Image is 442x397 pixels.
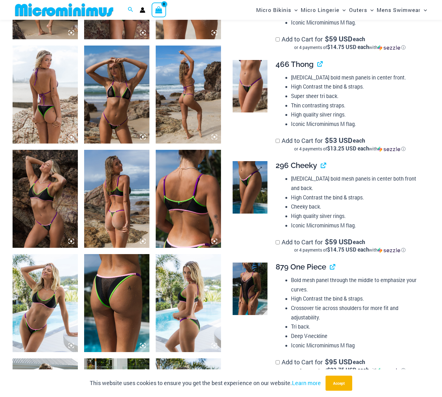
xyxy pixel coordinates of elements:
[291,341,424,350] li: Iconic Microminimus M flag
[291,91,424,101] li: Super sheer tri back.
[291,2,298,18] span: Menu Toggle
[152,3,166,17] a: View Shopping Cart, empty
[276,262,326,271] span: 879 One Piece
[301,2,339,18] span: Micro Lingerie
[377,2,421,18] span: Mens Swimwear
[276,44,424,51] div: or 4 payments of$14.75 USD eachwithSezzle Click to learn more about Sezzle
[378,45,400,51] img: Sezzle
[292,379,321,387] a: Learn more
[13,3,116,17] img: MM SHOP LOGO FLAT
[276,37,280,41] input: Add to Cart for$59 USD eachor 4 payments of$14.75 USD eachwithSezzle Click to learn more about Se...
[156,46,221,144] img: Reckless Neon Crush Black Neon 306 Tri Top 466 Thong
[276,247,424,253] div: or 4 payments of with
[327,43,369,51] span: $14.75 USD each
[325,136,329,145] span: $
[291,119,424,129] li: Iconic Microminimus M flag.
[276,35,424,51] label: Add to Cart for
[13,46,78,144] img: Reckless Neon Crush Black Neon 306 Tri Top 296 Cheeky
[291,322,424,331] li: Tri back.
[276,60,314,69] span: 466 Thong
[156,254,221,352] img: Reckless Neon Crush Black Neon 349 Crop Top 296 Cheeky
[276,136,424,152] label: Add to Cart for
[156,150,221,248] img: Reckless Neon Crush Black Neon 349 Crop Top
[291,101,424,110] li: Thin contrasting straps.
[339,2,346,18] span: Menu Toggle
[233,161,267,214] img: Reckless Neon Crush Black Neon 296 Cheeky
[276,139,280,143] input: Add to Cart for$53 USD eachor 4 payments of$13.25 USD eachwithSezzle Click to learn more about Se...
[276,44,424,51] div: or 4 payments of with
[291,193,424,202] li: High Contrast the bind & straps.
[276,247,424,253] div: or 4 payments of$14.75 USD eachwithSezzle Click to learn more about Sezzle
[353,239,365,245] span: each
[348,2,375,18] a: OutersMenu ToggleMenu Toggle
[327,145,369,152] span: $13.25 USD each
[233,60,267,112] img: Reckless Neon Crush Black Neon 466 Thong
[325,237,329,246] span: $
[84,46,149,144] img: Reckless Neon Crush Black Neon 306 Tri Top 466 Thong
[84,150,149,248] img: Reckless Neon Crush Black Neon 349 Crop Top 466 Thong
[254,1,429,19] nav: Site Navigation
[325,36,352,42] span: 59 USD
[256,2,291,18] span: Micro Bikinis
[291,18,424,27] li: Iconic Microminimus M flag.
[353,36,365,42] span: each
[233,263,267,315] img: Reckless Neon Crush Black Neon 879 One Piece
[291,174,424,193] li: [MEDICAL_DATA] bold mesh panels in center both front and back.
[291,211,424,221] li: High quality silver rings.
[325,357,329,366] span: $
[276,358,424,373] label: Add to Cart for
[276,360,280,364] input: Add to Cart for$95 USD eachor 4 payments of$23.75 USD eachwithSezzle Click to learn more about Se...
[291,82,424,91] li: High Contrast the bind & straps.
[84,254,149,352] img: Reckless Neon Crush Black Neon 296 Cheeky
[291,303,424,322] li: Crossover tie across shoulders for more fit and adjustability.
[349,2,367,18] span: Outers
[291,275,424,294] li: Bold mesh panel through the middle to emphasize your curves.
[353,359,365,365] span: each
[276,161,317,170] span: 296 Cheeky
[276,240,280,244] input: Add to Cart for$59 USD eachor 4 payments of$14.75 USD eachwithSezzle Click to learn more about Se...
[291,221,424,230] li: Iconic Microminimus M flag.
[291,73,424,82] li: [MEDICAL_DATA] bold mesh panels in center front.
[325,359,352,365] span: 95 USD
[353,137,365,144] span: each
[291,110,424,119] li: High quality silver rings.
[140,7,145,13] a: Account icon link
[255,2,299,18] a: Micro BikinisMenu ToggleMenu Toggle
[291,331,424,341] li: Deep V-neckline
[276,146,424,152] div: or 4 payments of with
[276,238,424,253] label: Add to Cart for
[299,2,347,18] a: Micro LingerieMenu ToggleMenu Toggle
[13,254,78,352] img: Reckless Neon Crush Black Neon 349 Crop Top 296 Cheeky
[276,367,424,373] div: or 4 payments of with
[421,2,427,18] span: Menu Toggle
[128,6,133,14] a: Search icon link
[378,247,400,253] img: Sezzle
[325,34,329,43] span: $
[367,2,374,18] span: Menu Toggle
[378,146,400,152] img: Sezzle
[378,368,400,373] img: Sezzle
[13,150,78,248] img: Reckless Neon Crush Black Neon 349 Crop Top 466 Thong
[327,246,369,253] span: $14.75 USD each
[375,2,429,18] a: Mens SwimwearMenu ToggleMenu Toggle
[90,378,321,388] p: This website uses cookies to ensure you get the best experience on our website.
[291,202,424,211] li: Cheeky back.
[291,294,424,303] li: High Contrast the bind & straps.
[276,367,424,373] div: or 4 payments of$23.75 USD eachwithSezzle Click to learn more about Sezzle
[325,239,352,245] span: 59 USD
[325,137,352,144] span: 53 USD
[326,376,352,391] button: Accept
[276,146,424,152] div: or 4 payments of$13.25 USD eachwithSezzle Click to learn more about Sezzle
